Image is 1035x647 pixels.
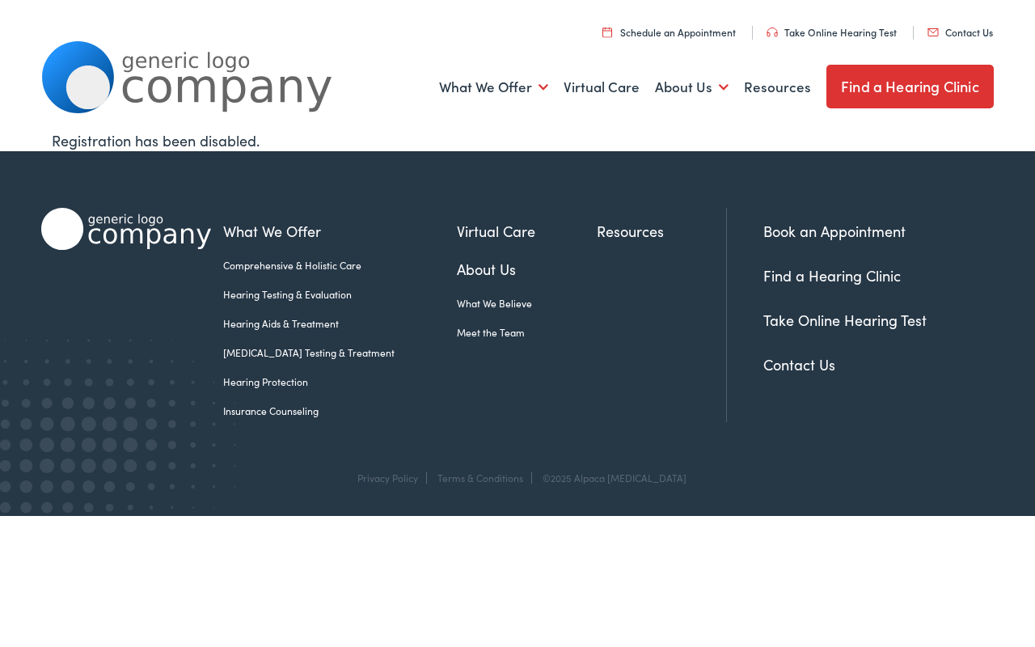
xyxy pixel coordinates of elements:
[457,220,598,242] a: Virtual Care
[744,57,811,117] a: Resources
[602,25,736,39] a: Schedule an Appointment
[763,221,906,241] a: Book an Appointment
[927,25,993,39] a: Contact Us
[597,220,726,242] a: Resources
[223,287,457,302] a: Hearing Testing & Evaluation
[602,27,612,37] img: utility icon
[437,471,523,484] a: Terms & Conditions
[357,471,418,484] a: Privacy Policy
[655,57,729,117] a: About Us
[223,404,457,418] a: Insurance Counseling
[457,258,598,280] a: About Us
[439,57,548,117] a: What We Offer
[223,220,457,242] a: What We Offer
[223,316,457,331] a: Hearing Aids & Treatment
[223,345,457,360] a: [MEDICAL_DATA] Testing & Treatment
[826,65,994,108] a: Find a Hearing Clinic
[52,129,983,151] div: Registration has been disabled.
[767,25,897,39] a: Take Online Hearing Test
[763,310,927,330] a: Take Online Hearing Test
[457,296,598,311] a: What We Believe
[41,208,211,250] img: Alpaca Audiology
[927,28,939,36] img: utility icon
[767,27,778,37] img: utility icon
[564,57,640,117] a: Virtual Care
[534,472,686,484] div: ©2025 Alpaca [MEDICAL_DATA]
[223,258,457,273] a: Comprehensive & Holistic Care
[457,325,598,340] a: Meet the Team
[763,265,901,285] a: Find a Hearing Clinic
[763,354,835,374] a: Contact Us
[223,374,457,389] a: Hearing Protection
